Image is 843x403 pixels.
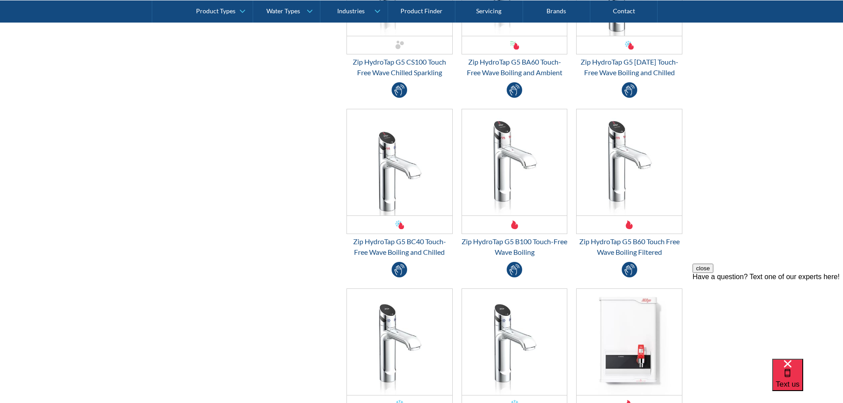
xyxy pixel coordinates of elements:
[347,289,452,395] img: Zip HydroTap G5 C100 Touch-Free Wave
[576,236,682,257] div: Zip HydroTap G5 B60 Touch Free Wave Boiling Filtered
[337,7,365,15] div: Industries
[196,7,235,15] div: Product Types
[266,7,300,15] div: Water Types
[577,289,682,395] img: Zip Econoboil On Wall Boiler 3 Litre White
[576,109,682,257] a: Zip HydroTap G5 B60 Touch Free Wave Boiling FilteredZip HydroTap G5 B60 Touch Free Wave Boiling F...
[346,236,453,257] div: Zip HydroTap G5 BC40 Touch-Free Wave Boiling and Chilled
[576,57,682,78] div: Zip HydroTap G5 [DATE] Touch-Free Wave Boiling and Chilled
[462,289,567,395] img: Zip HydroTap G5 C40 Classic Touch-Free Wave
[346,109,453,257] a: Zip HydroTap G5 BC40 Touch-Free Wave Boiling and ChilledZip HydroTap G5 BC40 Touch-Free Wave Boil...
[347,109,452,215] img: Zip HydroTap G5 BC40 Touch-Free Wave Boiling and Chilled
[462,57,568,78] div: Zip HydroTap G5 BA60 Touch-Free Wave Boiling and Ambient
[462,109,568,257] a: Zip HydroTap G5 B100 Touch-Free Wave BoilingZip HydroTap G5 B100 Touch-Free Wave Boiling
[346,57,453,78] div: Zip HydroTap G5 CS100 Touch Free Wave Chilled Sparkling
[462,236,568,257] div: Zip HydroTap G5 B100 Touch-Free Wave Boiling
[772,359,843,403] iframe: podium webchat widget bubble
[693,264,843,370] iframe: podium webchat widget prompt
[462,109,567,215] img: Zip HydroTap G5 B100 Touch-Free Wave Boiling
[577,109,682,215] img: Zip HydroTap G5 B60 Touch Free Wave Boiling Filtered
